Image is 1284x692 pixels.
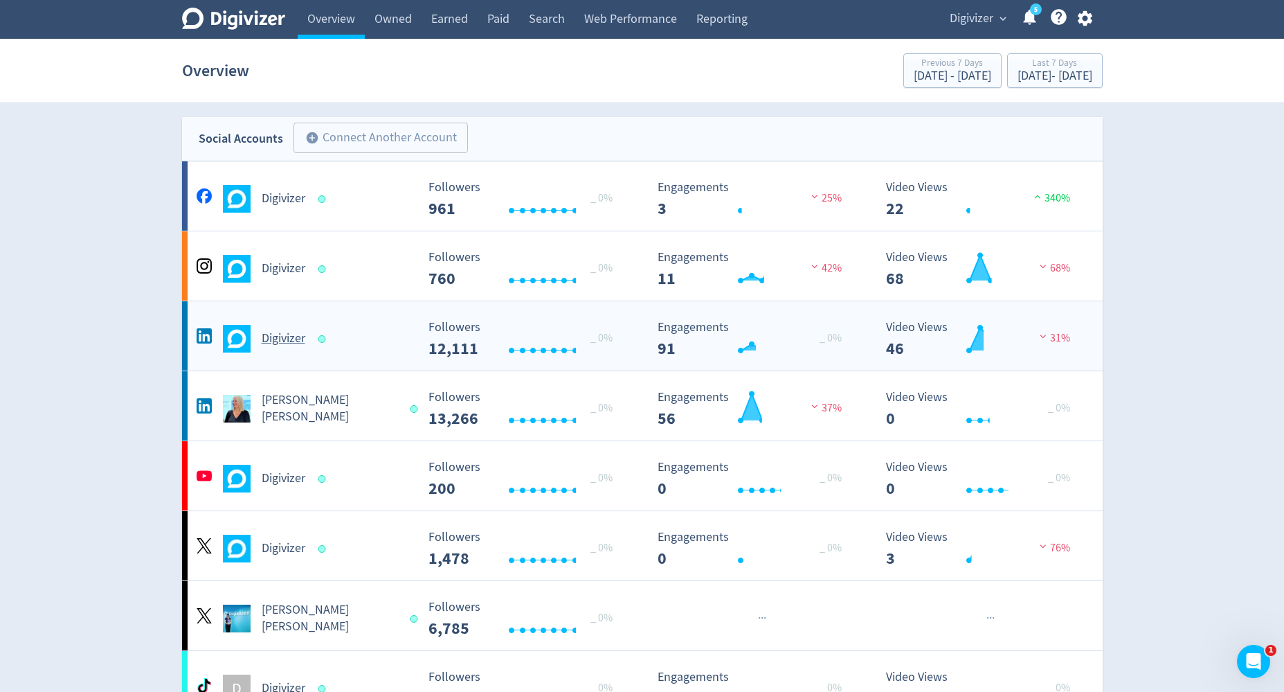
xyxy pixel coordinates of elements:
h5: Digivizer [262,470,305,487]
a: Digivizer undefinedDigivizer Followers --- _ 0% Followers 1,478 Engagements 0 Engagements 0 _ 0% ... [182,511,1103,580]
svg: Followers --- [422,601,629,637]
span: Data last synced: 13 Oct 2025, 12:01am (AEDT) [318,335,329,343]
span: 76% [1036,541,1070,555]
span: 25% [808,191,842,205]
button: Last 7 Days[DATE]- [DATE] [1007,53,1103,88]
h1: Overview [182,48,249,93]
h5: [PERSON_NAME] [PERSON_NAME] [262,392,398,425]
a: Digivizer undefinedDigivizer Followers --- _ 0% Followers 760 Engagements 11 Engagements 11 42% V... [182,231,1103,301]
svg: Engagements 56 [651,391,858,427]
span: _ 0% [590,541,613,555]
iframe: Intercom live chat [1237,645,1270,678]
img: negative-performance.svg [808,261,822,272]
img: Emma Lo Russo undefined [223,605,251,632]
svg: Engagements 11 [651,251,858,287]
img: positive-performance.svg [1031,191,1045,202]
h5: Digivizer [262,540,305,557]
img: negative-performance.svg [808,191,822,202]
a: Digivizer undefinedDigivizer Followers --- _ 0% Followers 200 Engagements 0 Engagements 0 _ 0% Vi... [182,441,1103,511]
span: Data last synced: 13 Oct 2025, 3:01pm (AEDT) [410,405,422,413]
span: _ 0% [590,261,613,275]
img: Digivizer undefined [223,465,251,493]
img: negative-performance.svg [1036,331,1050,341]
svg: Video Views 68 [879,251,1087,287]
span: Digivizer [950,8,993,30]
span: 31% [1036,331,1070,345]
span: · [763,610,766,627]
span: Data last synced: 13 Oct 2025, 12:01am (AEDT) [318,195,329,203]
span: Data last synced: 13 Oct 2025, 7:02am (AEDT) [318,545,329,553]
svg: Video Views 0 [879,461,1087,497]
span: · [989,610,992,627]
span: expand_more [997,12,1009,25]
div: Social Accounts [199,129,283,149]
svg: Engagements 91 [651,321,858,357]
a: Digivizer undefinedDigivizer Followers --- _ 0% Followers 12,111 Engagements 91 Engagements 91 _ ... [182,301,1103,371]
span: _ 0% [820,331,842,345]
h5: Digivizer [262,330,305,347]
img: Digivizer undefined [223,535,251,562]
div: Last 7 Days [1018,58,1092,70]
a: Emma Lo Russo undefined[PERSON_NAME] [PERSON_NAME] Followers --- _ 0% Followers 13,266 Engagement... [182,371,1103,441]
span: _ 0% [1048,401,1070,415]
svg: Engagements 3 [651,181,858,218]
span: 37% [808,401,842,415]
img: negative-performance.svg [1036,261,1050,272]
a: Digivizer undefinedDigivizer Followers --- _ 0% Followers 961 Engagements 3 Engagements 3 25% Vid... [182,161,1103,231]
svg: Followers --- [422,531,629,567]
button: Connect Another Account [293,123,468,153]
span: · [758,610,761,627]
button: Previous 7 Days[DATE] - [DATE] [903,53,1002,88]
span: _ 0% [820,471,842,485]
svg: Video Views 22 [879,181,1087,218]
a: Emma Lo Russo undefined[PERSON_NAME] [PERSON_NAME] Followers --- _ 0% Followers 6,785 ······ [182,581,1103,650]
img: Digivizer undefined [223,255,251,283]
div: [DATE] - [DATE] [1018,70,1092,82]
span: _ 0% [820,541,842,555]
span: Data last synced: 13 Oct 2025, 12:01am (AEDT) [318,265,329,273]
svg: Followers --- [422,391,629,427]
img: negative-performance.svg [1036,541,1050,551]
span: _ 0% [590,331,613,345]
h5: [PERSON_NAME] [PERSON_NAME] [262,602,398,635]
span: Data last synced: 13 Oct 2025, 2:02am (AEDT) [410,615,422,623]
span: _ 0% [590,471,613,485]
span: Data last synced: 13 Oct 2025, 1:02pm (AEDT) [318,475,329,483]
div: [DATE] - [DATE] [914,70,991,82]
svg: Followers --- [422,461,629,497]
h5: Digivizer [262,260,305,277]
span: 340% [1031,191,1070,205]
img: negative-performance.svg [808,401,822,411]
a: 5 [1030,3,1042,15]
a: Connect Another Account [283,125,468,153]
span: 1 [1265,645,1276,656]
span: 68% [1036,261,1070,275]
span: · [992,610,995,627]
text: 5 [1033,5,1037,15]
span: _ 0% [1048,471,1070,485]
svg: Video Views 46 [879,321,1087,357]
img: Digivizer undefined [223,185,251,213]
svg: Engagements 0 [651,461,858,497]
h5: Digivizer [262,190,305,207]
span: _ 0% [590,611,613,625]
svg: Followers --- [422,321,629,357]
svg: Followers --- [422,181,629,218]
div: Previous 7 Days [914,58,991,70]
span: 42% [808,261,842,275]
svg: Video Views 0 [879,391,1087,427]
svg: Video Views 3 [879,531,1087,567]
img: Emma Lo Russo undefined [223,395,251,423]
span: add_circle [305,131,319,145]
svg: Followers --- [422,251,629,287]
img: Digivizer undefined [223,325,251,353]
span: _ 0% [590,401,613,415]
button: Digivizer [945,8,1010,30]
span: · [986,610,989,627]
span: _ 0% [590,191,613,205]
span: · [761,610,763,627]
svg: Engagements 0 [651,531,858,567]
